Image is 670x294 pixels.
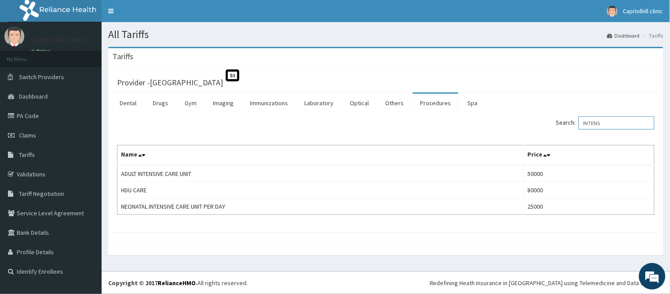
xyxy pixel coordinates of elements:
div: Redefining Heath Insurance in [GEOGRAPHIC_DATA] using Telemedicine and Data Science! [430,279,663,287]
span: Tariffs [19,151,35,159]
h1: All Tariffs [108,29,663,40]
a: Gym [178,94,204,112]
th: Price [524,145,655,166]
a: Dashboard [607,32,640,39]
div: Chat with us now [46,50,148,61]
label: Search: [556,116,655,130]
strong: Copyright © 2017 . [108,279,197,287]
h3: Provider - [GEOGRAPHIC_DATA] [117,79,223,87]
a: Dental [113,94,144,112]
img: User Image [4,27,24,46]
div: Minimize live chat window [145,4,166,26]
td: ADULT INTENSIVE CARE UNIT [117,165,524,182]
span: Capitolhill clinic [623,7,663,15]
a: Spa [461,94,485,112]
a: Online [31,48,52,54]
span: We're online! [51,90,122,179]
input: Search: [579,116,655,130]
td: NEONATAL INTENSIVE CARE UNIT PER DAY [117,199,524,215]
a: Optical [343,94,376,112]
span: Dashboard [19,92,48,100]
th: Name [117,145,524,166]
a: Laboratory [297,94,341,112]
td: HDU CARE [117,182,524,199]
span: Tariff Negotiation [19,190,64,198]
a: Others [378,94,411,112]
td: 80000 [524,182,655,199]
img: User Image [607,6,618,17]
td: 25000 [524,199,655,215]
footer: All rights reserved. [102,271,670,294]
span: St [226,69,239,81]
a: Immunizations [243,94,295,112]
a: Drugs [146,94,175,112]
a: Procedures [413,94,458,112]
span: Claims [19,131,36,139]
h3: Tariffs [113,53,133,61]
img: d_794563401_company_1708531726252_794563401 [16,44,36,66]
td: 50000 [524,165,655,182]
p: Capitolhill clinic [31,36,86,44]
a: RelianceHMO [158,279,196,287]
textarea: Type your message and hit 'Enter' [4,198,168,229]
a: Imaging [206,94,241,112]
li: Tariffs [641,32,663,39]
span: Switch Providers [19,73,64,81]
